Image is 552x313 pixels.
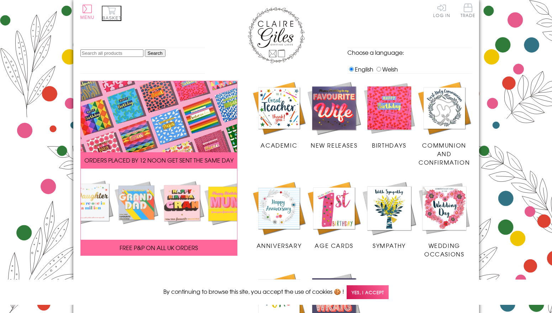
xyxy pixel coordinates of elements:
input: Search [145,49,165,57]
a: New Releases [306,81,362,150]
span: Wedding Occasions [424,241,464,258]
a: Academic [252,81,307,150]
span: Menu [80,15,95,20]
a: Thinking of You [362,272,417,295]
span: Age Cards [315,241,353,250]
span: Birthdays [372,141,406,149]
p: Choose a language: [347,48,472,57]
span: FREE P&P ON ALL UK ORDERS [120,243,198,252]
label: English [347,65,373,73]
span: ORDERS PLACED BY 12 NOON GET SENT THE SAME DAY [84,156,233,164]
span: Birthdays [427,278,461,286]
a: Age Cards [306,181,362,250]
a: Communion and Confirmation [417,81,472,167]
input: Welsh [377,67,381,71]
input: English [349,67,354,71]
a: Birthdays [362,81,417,150]
button: Menu [80,5,95,20]
a: Anniversary [252,181,307,250]
img: Claire Giles Greetings Cards [248,7,305,63]
a: Wedding Occasions [417,181,472,258]
span: Thinking of You [368,278,410,295]
a: Log In [433,4,450,17]
span: Sympathy [373,241,406,250]
a: Birthdays [417,272,472,286]
button: Basket [102,6,121,21]
span: New Releases [311,141,357,149]
span: Anniversary [257,241,302,250]
span: Communion and Confirmation [419,141,470,166]
a: Trade [461,4,475,19]
input: Search all products [80,49,143,57]
span: Trade [461,4,475,17]
span: Yes, I accept [347,285,389,299]
span: Academic [261,141,297,149]
a: Sympathy [362,181,417,250]
label: Welsh [375,65,398,73]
